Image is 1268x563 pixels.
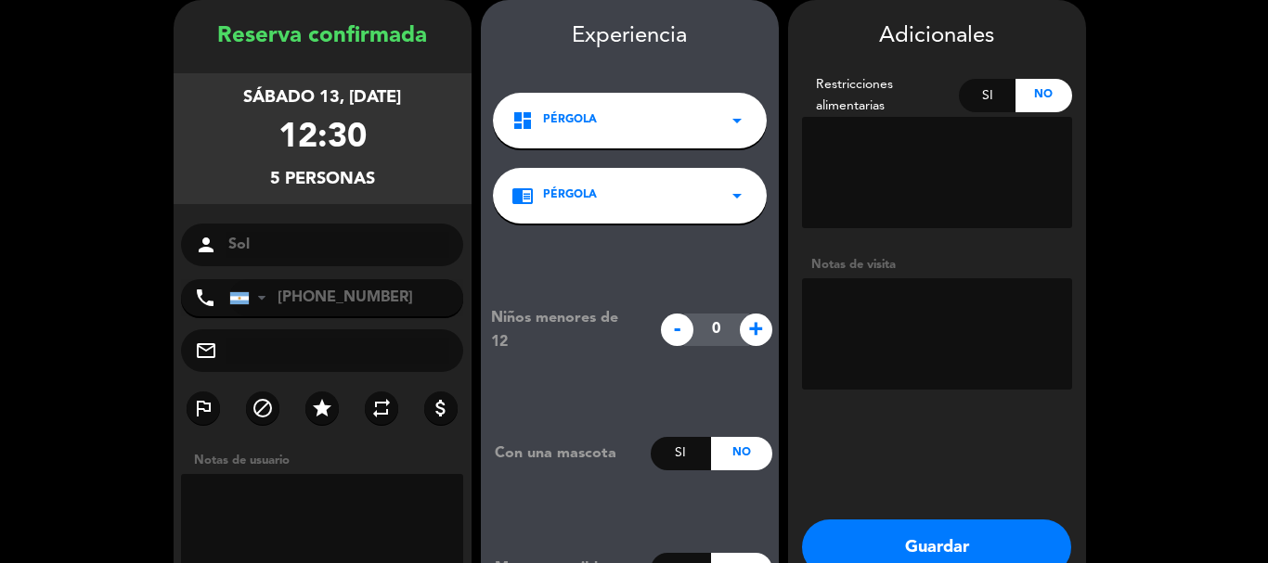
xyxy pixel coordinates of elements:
[651,437,711,470] div: Si
[174,19,472,55] div: Reserva confirmada
[185,451,472,470] div: Notas de usuario
[230,280,273,315] div: Argentina: +54
[430,397,452,419] i: attach_money
[481,19,779,55] div: Experiencia
[661,313,693,346] span: -
[1016,79,1072,112] div: No
[511,185,534,207] i: chrome_reader_mode
[511,109,534,132] i: dashboard
[195,234,217,256] i: person
[802,74,960,117] div: Restricciones alimentarias
[252,397,274,419] i: block
[740,313,772,346] span: +
[370,397,393,419] i: repeat
[711,437,771,470] div: No
[959,79,1016,112] div: Si
[726,109,748,132] i: arrow_drop_down
[194,287,216,309] i: phone
[802,19,1072,55] div: Adicionales
[802,255,1072,275] div: Notas de visita
[243,84,401,111] div: sábado 13, [DATE]
[543,111,597,130] span: Pérgola
[195,339,217,362] i: mail_outline
[311,397,333,419] i: star
[270,166,375,193] div: 5 personas
[192,397,214,419] i: outlined_flag
[278,111,367,166] div: 12:30
[481,441,651,466] div: Con una mascota
[543,186,597,205] span: PÉRGOLA
[726,185,748,207] i: arrow_drop_down
[477,306,651,354] div: Niños menores de 12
